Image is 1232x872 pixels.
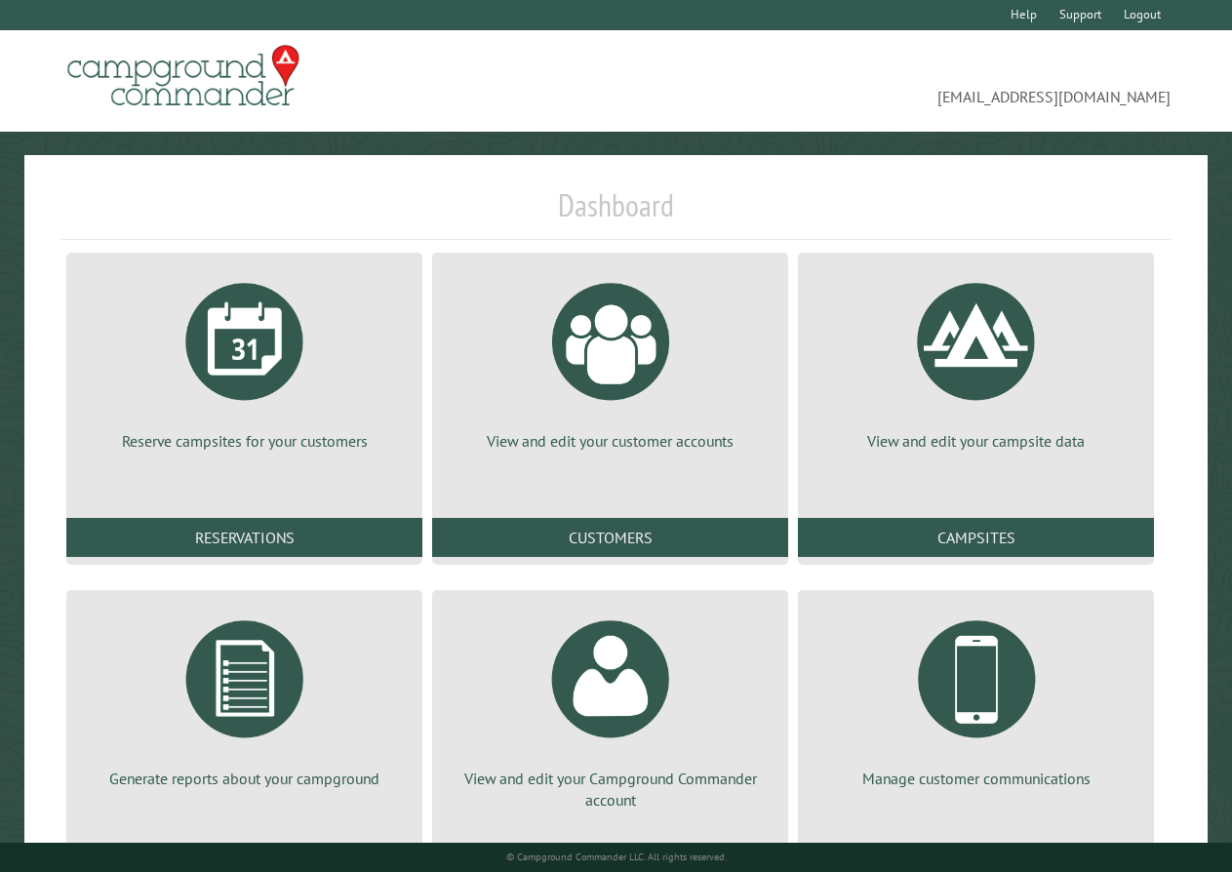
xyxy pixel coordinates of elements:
p: View and edit your Campground Commander account [456,768,765,812]
p: View and edit your campsite data [821,430,1131,452]
a: Campsites [798,518,1154,557]
a: View and edit your campsite data [821,268,1131,452]
small: © Campground Commander LLC. All rights reserved. [506,851,727,863]
img: Campground Commander [61,38,305,114]
p: Generate reports about your campground [90,768,399,789]
a: View and edit your Campground Commander account [456,606,765,812]
p: View and edit your customer accounts [456,430,765,452]
p: Manage customer communications [821,768,1131,789]
a: View and edit your customer accounts [456,268,765,452]
a: Customers [432,518,788,557]
span: [EMAIL_ADDRESS][DOMAIN_NAME] [616,54,1171,108]
a: Reservations [66,518,422,557]
a: Generate reports about your campground [90,606,399,789]
a: Reserve campsites for your customers [90,268,399,452]
p: Reserve campsites for your customers [90,430,399,452]
a: Manage customer communications [821,606,1131,789]
h1: Dashboard [61,186,1171,240]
